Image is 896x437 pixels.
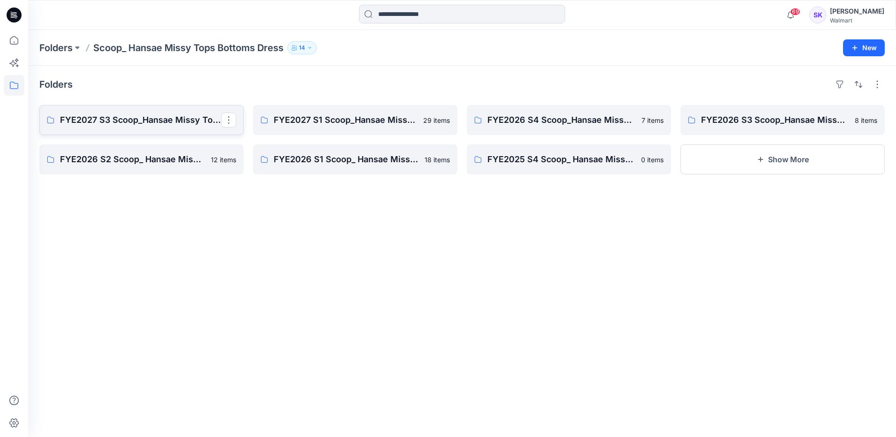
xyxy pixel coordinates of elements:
a: FYE2026 S3 Scoop_Hansae Missy Tops Bottoms Dress Board8 items [680,105,885,135]
button: 14 [287,41,317,54]
p: FYE2026 S4 Scoop_Hansae Missy Tops Bottoms Dress Board [487,113,636,127]
p: 12 items [211,155,236,165]
a: FYE2025 S4 Scoop_ Hansae Missy Tops Bottoms Dress Board0 items [467,144,671,174]
p: FYE2026 S3 Scoop_Hansae Missy Tops Bottoms Dress Board [701,113,849,127]
h4: Folders [39,79,73,90]
p: 18 items [425,155,450,165]
p: FYE2027 S1 Scoop_Hansae Missy Tops Bottoms Dress Board [274,113,418,127]
p: 7 items [642,115,664,125]
p: FYE2025 S4 Scoop_ Hansae Missy Tops Bottoms Dress Board [487,153,635,166]
p: FYE2026 S1 Scoop_ Hansae Missy Tops Bottoms Dress Board [274,153,419,166]
div: SK [809,7,826,23]
div: Walmart [830,17,884,24]
span: 69 [790,8,800,15]
button: New [843,39,885,56]
a: FYE2026 S4 Scoop_Hansae Missy Tops Bottoms Dress Board7 items [467,105,671,135]
p: Scoop_ Hansae Missy Tops Bottoms Dress [93,41,284,54]
p: FYE2026 S2 Scoop_ Hansae Missy Tops Bottoms Dress Board [60,153,205,166]
a: Folders [39,41,73,54]
button: Show More [680,144,885,174]
a: FYE2026 S1 Scoop_ Hansae Missy Tops Bottoms Dress Board18 items [253,144,457,174]
p: 29 items [423,115,450,125]
p: FYE2027 S3 Scoop_Hansae Missy Tops Bottoms Dress Board [60,113,221,127]
div: [PERSON_NAME] [830,6,884,17]
a: FYE2027 S1 Scoop_Hansae Missy Tops Bottoms Dress Board29 items [253,105,457,135]
p: 8 items [855,115,877,125]
a: FYE2027 S3 Scoop_Hansae Missy Tops Bottoms Dress Board [39,105,244,135]
p: 0 items [641,155,664,165]
p: 14 [299,43,305,53]
a: FYE2026 S2 Scoop_ Hansae Missy Tops Bottoms Dress Board12 items [39,144,244,174]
